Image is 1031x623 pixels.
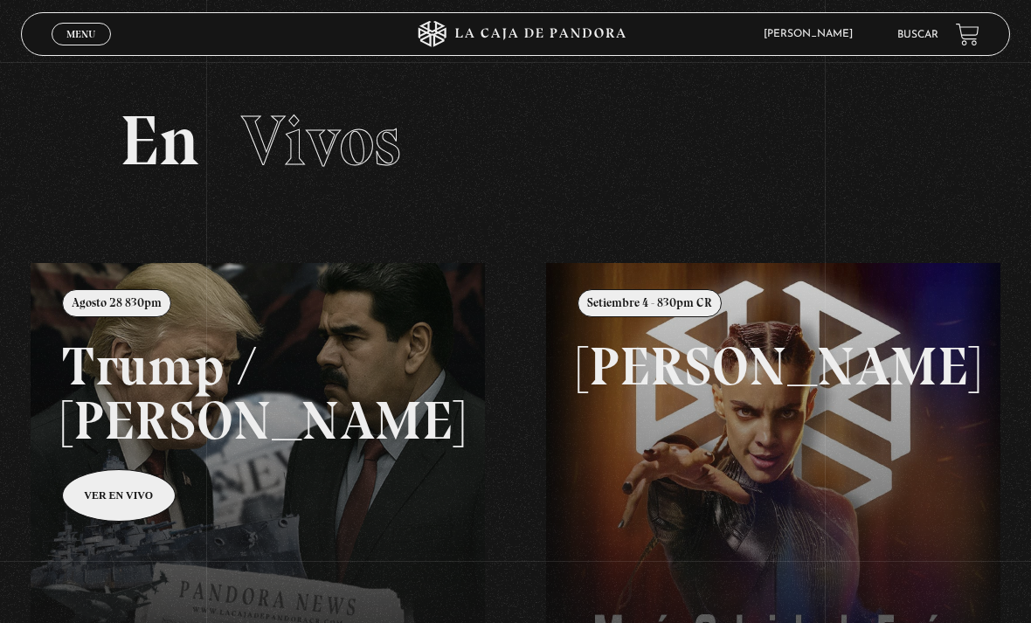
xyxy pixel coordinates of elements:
h2: En [120,106,911,176]
a: Buscar [897,30,938,40]
a: View your shopping cart [956,23,979,46]
span: [PERSON_NAME] [755,29,870,39]
span: Menu [66,29,95,39]
span: Vivos [241,99,401,183]
span: Cerrar [61,44,102,56]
